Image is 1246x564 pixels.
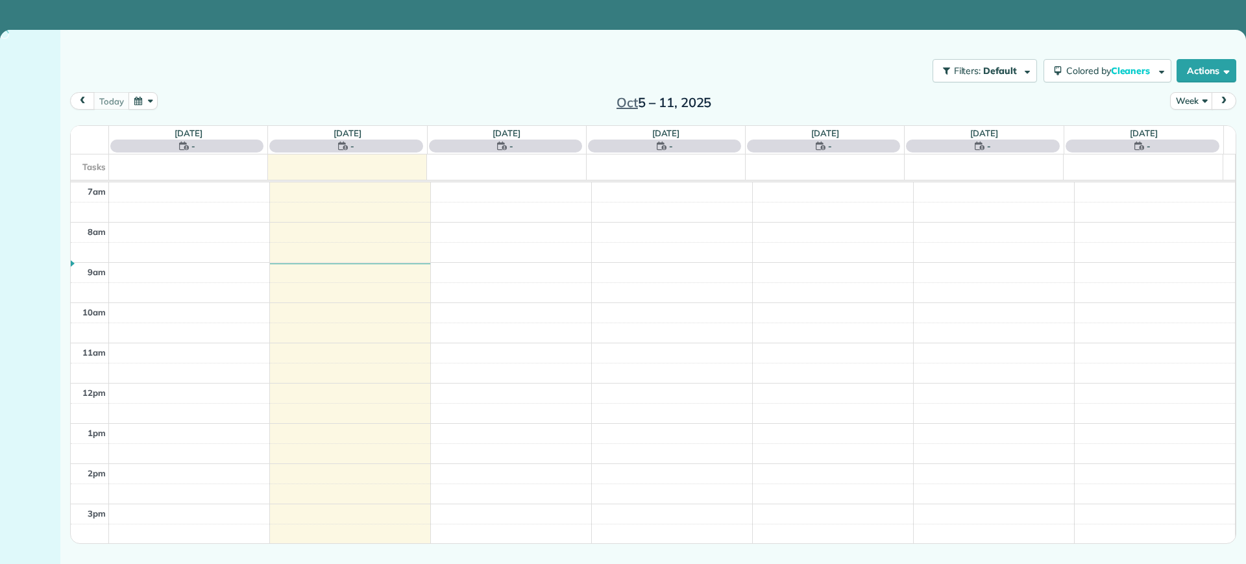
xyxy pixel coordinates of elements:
[1170,92,1212,110] button: Week
[88,508,106,519] span: 3pm
[1212,92,1236,110] button: next
[509,140,513,153] span: -
[1066,65,1154,77] span: Colored by
[350,140,354,153] span: -
[88,468,106,478] span: 2pm
[1147,140,1151,153] span: -
[88,186,106,197] span: 7am
[82,307,106,317] span: 10am
[175,128,202,138] a: [DATE]
[1130,128,1158,138] a: [DATE]
[1177,59,1236,82] button: Actions
[954,65,981,77] span: Filters:
[493,128,520,138] a: [DATE]
[933,59,1037,82] button: Filters: Default
[652,128,680,138] a: [DATE]
[82,162,106,172] span: Tasks
[70,92,95,110] button: prev
[617,94,638,110] span: Oct
[1111,65,1153,77] span: Cleaners
[828,140,832,153] span: -
[82,347,106,358] span: 11am
[926,59,1037,82] a: Filters: Default
[334,128,361,138] a: [DATE]
[1044,59,1171,82] button: Colored byCleaners
[970,128,998,138] a: [DATE]
[93,92,129,110] button: today
[669,140,673,153] span: -
[987,140,991,153] span: -
[88,267,106,277] span: 9am
[983,65,1018,77] span: Default
[191,140,195,153] span: -
[82,387,106,398] span: 12pm
[88,428,106,438] span: 1pm
[583,95,745,110] h2: 5 – 11, 2025
[88,227,106,237] span: 8am
[811,128,839,138] a: [DATE]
